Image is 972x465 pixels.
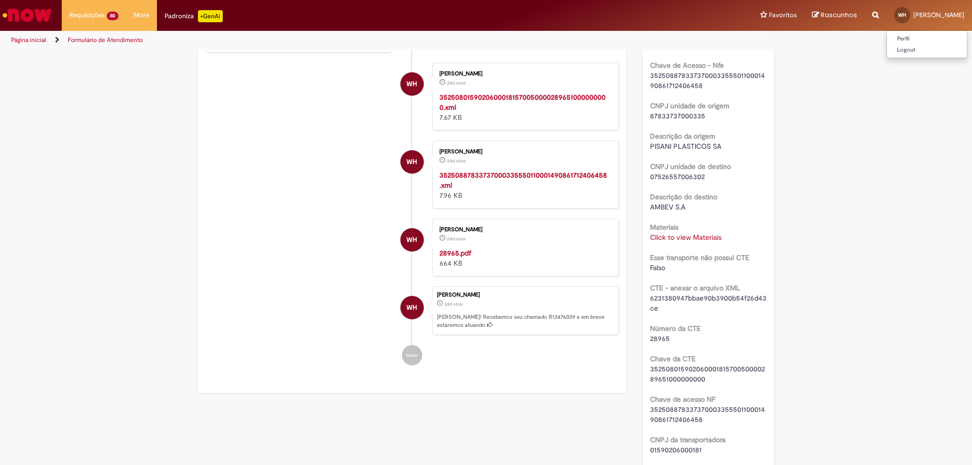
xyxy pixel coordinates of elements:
[134,10,149,20] span: More
[650,364,765,384] span: 35250801590206000181570050000289651000000000
[650,354,696,363] b: Chave da CTE
[887,33,967,45] a: Perfil
[439,71,608,77] div: [PERSON_NAME]
[650,293,766,313] span: 6231380947bbae90b3900b54f26d43ce
[650,435,725,444] b: CNPJ da transportadora
[650,111,705,120] span: 87833737000335
[650,192,717,201] b: Descrição do destino
[650,162,731,171] b: CNPJ unidade de destino
[437,313,613,329] p: [PERSON_NAME]! Recebemos seu chamado R13476039 e em breve estaremos atuando.
[650,445,702,454] span: 01590206000181
[400,296,424,319] div: Weyzon henrique
[769,10,797,20] span: Favoritos
[650,263,665,272] span: Falso
[898,12,906,18] span: WH
[407,228,417,252] span: WH
[439,248,608,268] div: 664 KB
[650,61,724,70] b: Chave de Acesso - Nfe
[439,227,608,233] div: [PERSON_NAME]
[439,92,608,122] div: 7.67 KB
[650,172,705,181] span: 07526557006302
[650,132,715,141] b: Descrição da origem
[407,295,417,320] span: WH
[447,158,466,164] span: 28d atrás
[439,248,471,258] a: 28965.pdf
[8,31,640,50] ul: Trilhas de página
[400,228,424,251] div: Weyzon henrique
[650,71,765,90] span: 35250887833737000335550110001490861712406458
[650,233,721,242] a: Click to view Materiais
[444,301,463,307] span: 28d atrás
[447,236,466,242] time: 03/09/2025 09:53:33
[650,142,721,151] span: PISANI PLASTICOS SA
[407,150,417,174] span: WH
[400,72,424,96] div: Weyzon henrique
[650,283,740,292] b: CTE - anexar o arquivo XML
[650,324,701,333] b: Número da CTE
[11,36,46,44] a: Página inicial
[821,10,857,20] span: Rascunhos
[1,5,53,25] img: ServiceNow
[400,150,424,174] div: Weyzon henrique
[650,395,715,404] b: Chave de acesso NF
[650,253,749,262] b: Esse transporte não possui CTE
[447,236,466,242] span: 28d atrás
[447,158,466,164] time: 03/09/2025 09:54:03
[913,11,964,19] span: [PERSON_NAME]
[650,405,765,424] span: 35250887833737000335550110001490861712406458
[447,80,466,86] span: 28d atrás
[439,93,605,112] a: 35250801590206000181570050000289651000000000.xml
[812,11,857,20] a: Rascunhos
[439,149,608,155] div: [PERSON_NAME]
[165,10,223,22] div: Padroniza
[198,10,223,22] p: +GenAi
[107,12,118,20] span: 80
[650,202,685,212] span: AMBEV S.A
[650,334,670,343] span: 28965
[887,45,967,56] a: Logout
[650,40,692,50] span: R$ 103.639,12
[650,101,730,110] b: CNPJ unidade de origem
[439,170,608,200] div: 7.96 KB
[68,36,143,44] a: Formulário de Atendimento
[650,223,678,232] b: Materiais
[206,286,619,335] li: Weyzon henrique
[69,10,105,20] span: Requisições
[437,292,613,298] div: [PERSON_NAME]
[407,72,417,96] span: WH
[439,171,607,190] a: 35250887833737000335550110001490861712406458.xml
[447,80,466,86] time: 03/09/2025 09:54:27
